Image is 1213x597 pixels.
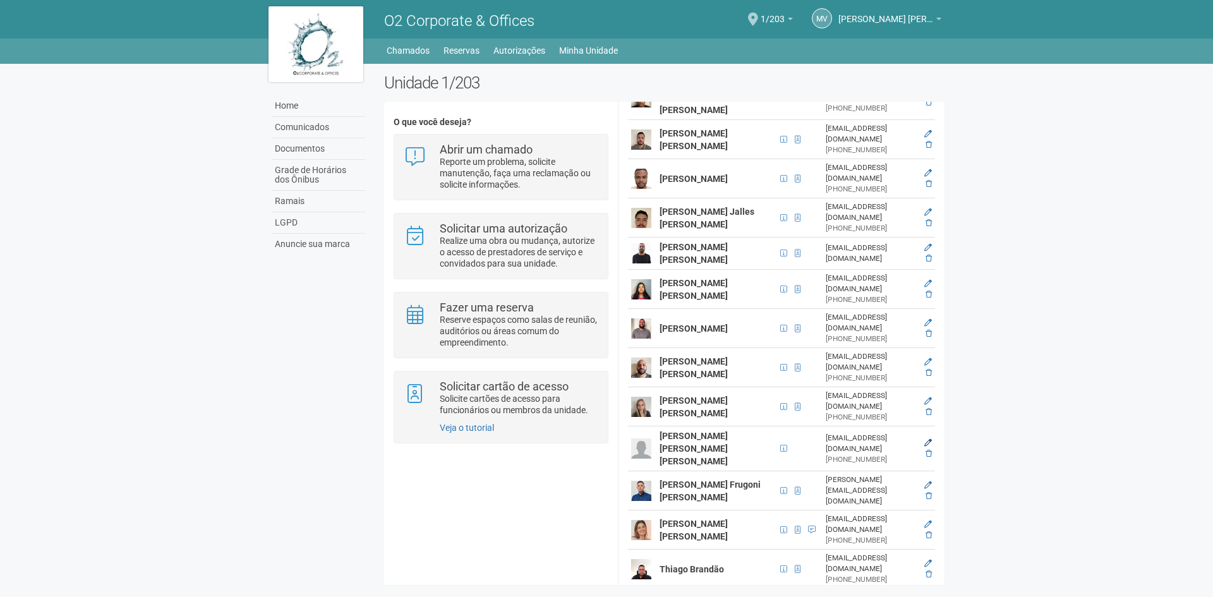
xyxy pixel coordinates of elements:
[272,95,365,117] a: Home
[660,356,728,379] strong: [PERSON_NAME] [PERSON_NAME]
[761,2,785,24] span: 1/203
[660,323,728,334] strong: [PERSON_NAME]
[440,143,533,156] strong: Abrir um chamado
[826,312,916,334] div: [EMAIL_ADDRESS][DOMAIN_NAME]
[826,145,916,155] div: [PHONE_NUMBER]
[812,8,832,28] a: MV
[631,397,651,417] img: user.png
[440,156,598,190] p: Reporte um problema, solicite manutenção, faça uma reclamação ou solicite informações.
[826,454,916,465] div: [PHONE_NUMBER]
[631,208,651,228] img: user.png
[826,535,916,546] div: [PHONE_NUMBER]
[272,117,365,138] a: Comunicados
[924,243,932,252] a: Editar membro
[926,98,932,107] a: Excluir membro
[660,128,728,151] strong: [PERSON_NAME] [PERSON_NAME]
[631,358,651,378] img: user.png
[440,380,569,393] strong: Solicitar cartão de acesso
[440,423,494,433] a: Veja o tutorial
[826,202,916,223] div: [EMAIL_ADDRESS][DOMAIN_NAME]
[660,519,728,541] strong: [PERSON_NAME] [PERSON_NAME]
[826,103,916,114] div: [PHONE_NUMBER]
[926,368,932,377] a: Excluir membro
[761,16,793,26] a: 1/203
[926,449,932,458] a: Excluir membro
[440,314,598,348] p: Reserve espaços como salas de reunião, auditórios ou áreas comum do empreendimento.
[272,191,365,212] a: Ramais
[826,474,916,507] div: [PERSON_NAME][EMAIL_ADDRESS][DOMAIN_NAME]
[631,169,651,189] img: user.png
[826,184,916,195] div: [PHONE_NUMBER]
[826,162,916,184] div: [EMAIL_ADDRESS][DOMAIN_NAME]
[924,169,932,178] a: Editar membro
[926,531,932,540] a: Excluir membro
[826,514,916,535] div: [EMAIL_ADDRESS][DOMAIN_NAME]
[272,212,365,234] a: LGPD
[404,302,598,348] a: Fazer uma reserva Reserve espaços como salas de reunião, auditórios ou áreas comum do empreendime...
[826,123,916,145] div: [EMAIL_ADDRESS][DOMAIN_NAME]
[384,12,534,30] span: O2 Corporate & Offices
[926,570,932,579] a: Excluir membro
[926,290,932,299] a: Excluir membro
[826,223,916,234] div: [PHONE_NUMBER]
[631,438,651,459] img: user.png
[660,174,728,184] strong: [PERSON_NAME]
[272,138,365,160] a: Documentos
[924,438,932,447] a: Editar membro
[440,222,567,235] strong: Solicitar uma autorização
[631,243,651,263] img: user.png
[926,219,932,227] a: Excluir membro
[272,160,365,191] a: Grade de Horários dos Ônibus
[926,491,932,500] a: Excluir membro
[440,235,598,269] p: Realize uma obra ou mudança, autorize o acesso de prestadores de serviço e convidados para sua un...
[826,243,916,264] div: [EMAIL_ADDRESS][DOMAIN_NAME]
[924,559,932,568] a: Editar membro
[924,397,932,406] a: Editar membro
[924,318,932,327] a: Editar membro
[631,559,651,579] img: user.png
[660,431,728,466] strong: [PERSON_NAME] [PERSON_NAME] [PERSON_NAME]
[631,318,651,339] img: user.png
[404,223,598,269] a: Solicitar uma autorização Realize uma obra ou mudança, autorize o acesso de prestadores de serviç...
[660,564,724,574] strong: Thiago Brandão
[269,6,363,82] img: logo.jpg
[660,207,754,229] strong: [PERSON_NAME] Jalles [PERSON_NAME]
[838,16,941,26] a: [PERSON_NAME] [PERSON_NAME]
[394,118,608,127] h4: O que você deseja?
[924,208,932,217] a: Editar membro
[826,412,916,423] div: [PHONE_NUMBER]
[493,42,545,59] a: Autorizações
[660,395,728,418] strong: [PERSON_NAME] [PERSON_NAME]
[404,144,598,190] a: Abrir um chamado Reporte um problema, solicite manutenção, faça uma reclamação ou solicite inform...
[926,254,932,263] a: Excluir membro
[826,351,916,373] div: [EMAIL_ADDRESS][DOMAIN_NAME]
[826,553,916,574] div: [EMAIL_ADDRESS][DOMAIN_NAME]
[387,42,430,59] a: Chamados
[924,520,932,529] a: Editar membro
[826,273,916,294] div: [EMAIL_ADDRESS][DOMAIN_NAME]
[272,234,365,255] a: Anuncie sua marca
[440,301,534,314] strong: Fazer uma reserva
[826,294,916,305] div: [PHONE_NUMBER]
[926,140,932,149] a: Excluir membro
[826,334,916,344] div: [PHONE_NUMBER]
[926,329,932,338] a: Excluir membro
[631,481,651,501] img: user.png
[559,42,618,59] a: Minha Unidade
[826,433,916,454] div: [EMAIL_ADDRESS][DOMAIN_NAME]
[924,481,932,490] a: Editar membro
[924,130,932,138] a: Editar membro
[660,278,728,301] strong: [PERSON_NAME] [PERSON_NAME]
[924,358,932,366] a: Editar membro
[440,393,598,416] p: Solicite cartões de acesso para funcionários ou membros da unidade.
[826,574,916,585] div: [PHONE_NUMBER]
[384,73,944,92] h2: Unidade 1/203
[926,407,932,416] a: Excluir membro
[444,42,480,59] a: Reservas
[838,2,933,24] span: Marcus Vinicius da Silveira Costa
[926,179,932,188] a: Excluir membro
[631,520,651,540] img: user.png
[660,479,761,502] strong: [PERSON_NAME] Frugoni [PERSON_NAME]
[826,373,916,383] div: [PHONE_NUMBER]
[660,242,728,265] strong: [PERSON_NAME] [PERSON_NAME]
